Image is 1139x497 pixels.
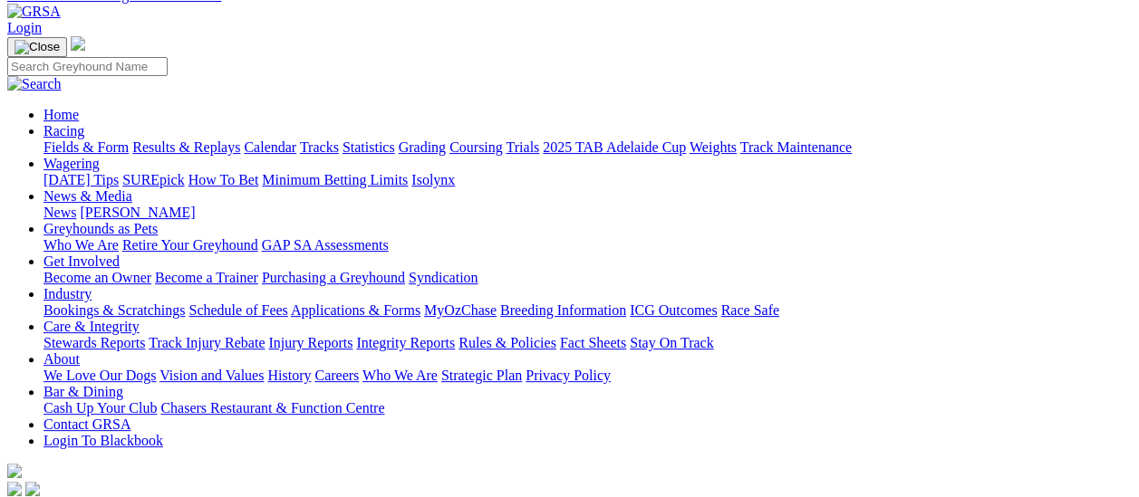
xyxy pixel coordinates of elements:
a: Stay On Track [630,335,713,350]
a: Statistics [343,139,395,155]
a: Greyhounds as Pets [43,221,158,236]
a: News & Media [43,188,132,204]
a: Who We Are [362,368,438,383]
a: SUREpick [122,172,184,187]
a: Chasers Restaurant & Function Centre [160,400,384,416]
img: logo-grsa-white.png [71,36,85,51]
a: Privacy Policy [526,368,611,383]
a: Grading [399,139,446,155]
a: About [43,351,80,367]
a: ICG Outcomes [630,302,717,318]
a: Tracks [300,139,339,155]
a: Care & Integrity [43,319,140,334]
a: Wagering [43,156,100,171]
a: History [267,368,311,383]
a: Cash Up Your Club [43,400,157,416]
a: Applications & Forms [291,302,420,318]
div: Care & Integrity [43,335,1132,351]
div: Get Involved [43,270,1132,286]
a: Industry [43,286,92,301]
div: Industry [43,302,1132,319]
a: How To Bet [188,172,259,187]
a: Login [7,20,42,35]
a: Track Maintenance [740,139,852,155]
a: Fact Sheets [560,335,626,350]
a: Home [43,107,79,122]
div: Greyhounds as Pets [43,237,1132,253]
a: Coursing [449,139,503,155]
div: News & Media [43,205,1132,221]
a: Bar & Dining [43,384,123,399]
img: Close [14,40,60,54]
img: GRSA [7,4,61,20]
a: GAP SA Assessments [262,237,389,253]
a: Bookings & Scratchings [43,302,185,318]
a: Retire Your Greyhound [122,237,258,253]
a: Vision and Values [159,368,264,383]
a: Trials [506,139,539,155]
a: [PERSON_NAME] [80,205,195,220]
a: [DATE] Tips [43,172,119,187]
a: Syndication [409,270,478,285]
a: 2025 TAB Adelaide Cup [543,139,686,155]
a: Track Injury Rebate [149,335,265,350]
a: News [43,205,76,220]
a: Login To Blackbook [43,433,163,448]
a: Rules & Policies [458,335,556,350]
div: Bar & Dining [43,400,1132,416]
a: Stewards Reports [43,335,145,350]
a: Integrity Reports [356,335,455,350]
img: Search [7,76,62,92]
img: logo-grsa-white.png [7,464,22,478]
a: Minimum Betting Limits [262,172,408,187]
a: Get Involved [43,253,120,269]
button: Toggle navigation [7,37,67,57]
a: Fields & Form [43,139,129,155]
div: Racing [43,139,1132,156]
a: Racing [43,123,84,139]
a: Weights [690,139,737,155]
a: Isolynx [411,172,455,187]
a: Become an Owner [43,270,151,285]
a: Schedule of Fees [188,302,287,318]
a: Who We Are [43,237,119,253]
a: Race Safe [720,302,778,318]
a: MyOzChase [424,302,497,318]
a: Breeding Information [500,302,626,318]
div: Wagering [43,172,1132,188]
a: Contact GRSA [43,416,130,432]
img: twitter.svg [25,482,40,496]
a: Purchasing a Greyhound [262,270,405,285]
a: Injury Reports [268,335,352,350]
div: About [43,368,1132,384]
a: Become a Trainer [155,270,258,285]
input: Search [7,57,168,76]
a: We Love Our Dogs [43,368,156,383]
a: Strategic Plan [441,368,522,383]
a: Results & Replays [132,139,240,155]
img: facebook.svg [7,482,22,496]
a: Calendar [244,139,296,155]
a: Careers [314,368,359,383]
